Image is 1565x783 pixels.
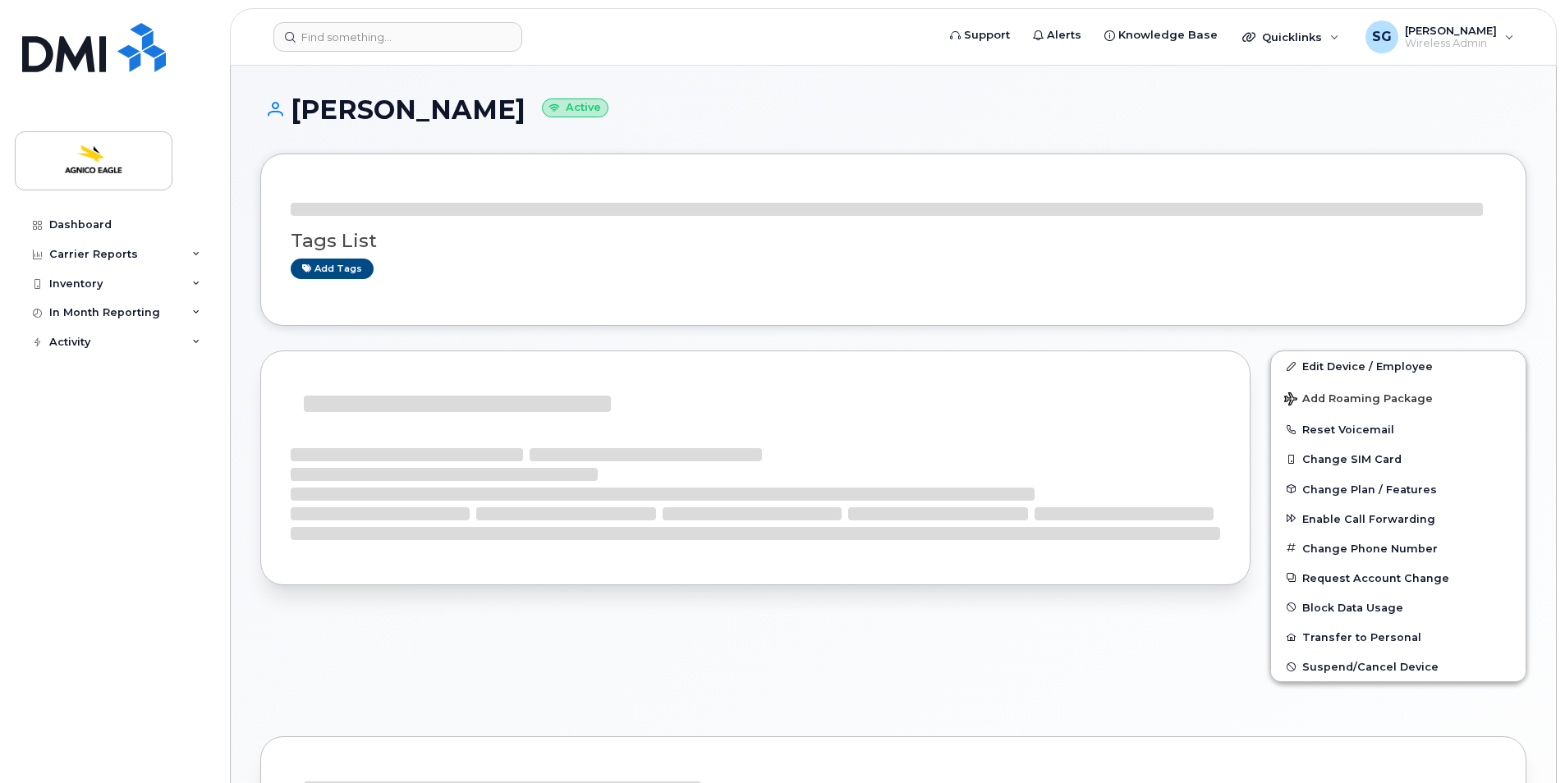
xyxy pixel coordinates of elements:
h3: Tags List [291,231,1496,251]
button: Change Phone Number [1271,533,1526,563]
button: Add Roaming Package [1271,381,1526,414]
button: Request Account Change [1271,563,1526,593]
button: Transfer to Personal [1271,622,1526,652]
h1: [PERSON_NAME] [260,95,1526,124]
button: Change Plan / Features [1271,474,1526,504]
button: Suspend/Cancel Device [1271,652,1526,681]
button: Enable Call Forwarding [1271,504,1526,533]
span: Change Plan / Features [1302,483,1437,495]
span: Enable Call Forwarding [1302,512,1435,524]
button: Change SIM Card [1271,444,1526,474]
button: Reset Voicemail [1271,414,1526,444]
a: Edit Device / Employee [1271,351,1526,381]
button: Block Data Usage [1271,593,1526,622]
small: Active [542,98,608,117]
span: Add Roaming Package [1284,392,1433,408]
span: Suspend/Cancel Device [1302,661,1439,673]
a: Add tags [291,259,374,279]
